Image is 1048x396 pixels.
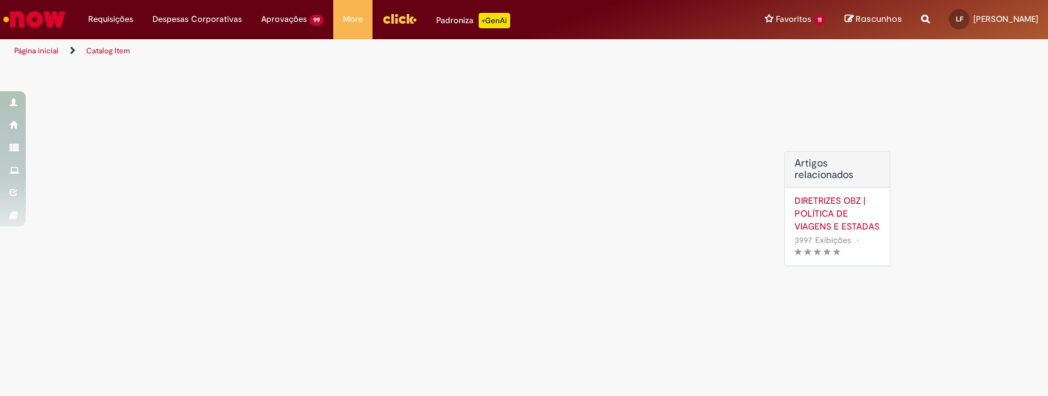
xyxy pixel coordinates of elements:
[152,13,242,26] span: Despesas Corporativas
[382,9,417,28] img: click_logo_yellow_360x200.png
[309,15,324,26] span: 99
[854,231,861,249] span: •
[261,13,307,26] span: Aprovações
[1,6,68,32] img: ServiceNow
[88,13,133,26] span: Requisições
[776,13,811,26] span: Favoritos
[795,235,851,246] span: 3997 Exibições
[10,39,689,63] ul: Trilhas de página
[973,14,1038,24] span: [PERSON_NAME]
[436,13,510,28] div: Padroniza
[795,194,880,233] a: DIRETRIZES OBZ | POLÍTICA DE VIAGENS E ESTADAS
[14,46,59,56] a: Página inicial
[956,15,963,23] span: LF
[845,14,902,26] a: Rascunhos
[86,46,130,56] a: Catalog Item
[479,13,510,28] p: +GenAi
[343,13,363,26] span: More
[795,158,880,181] h3: Artigos relacionados
[856,13,902,25] span: Rascunhos
[814,15,825,26] span: 11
